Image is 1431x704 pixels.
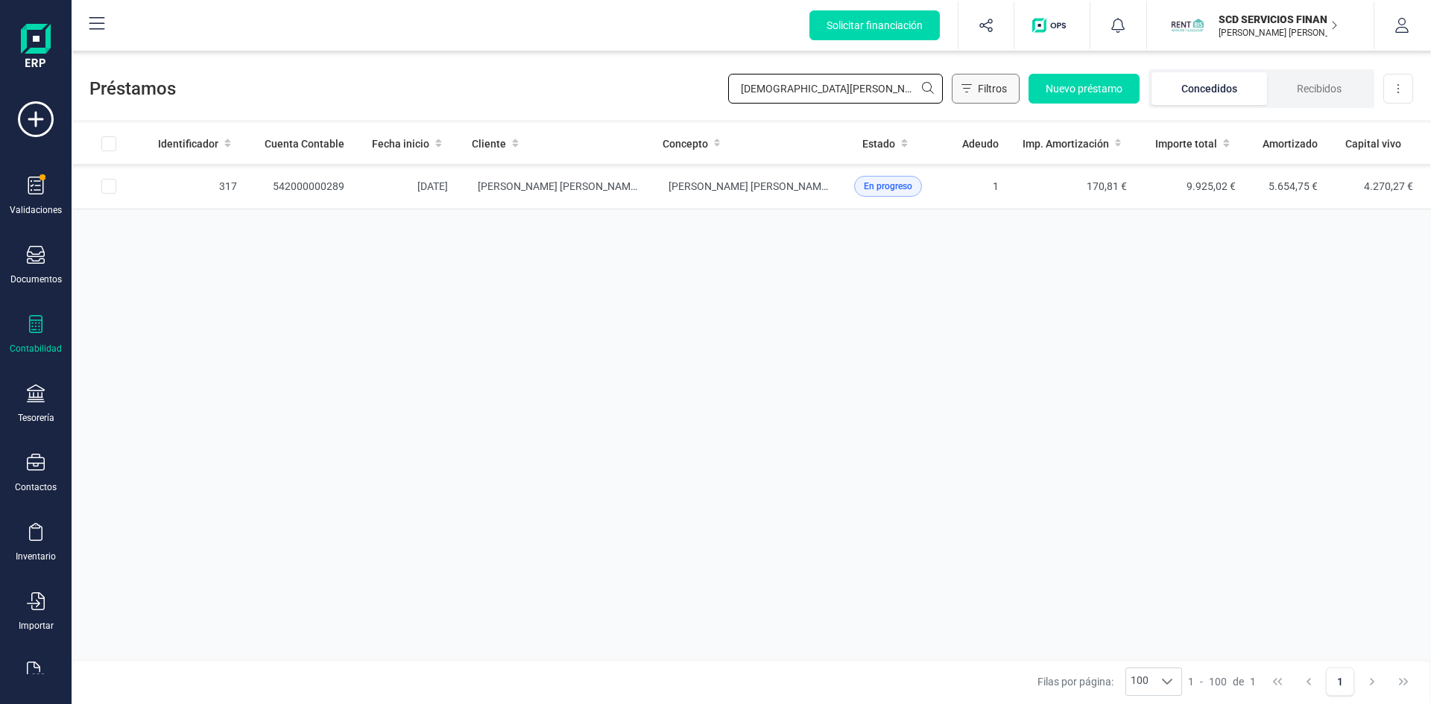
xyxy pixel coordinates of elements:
div: Validaciones [10,204,62,216]
input: Buscar... [728,74,943,104]
span: Estado [862,136,895,151]
img: SC [1171,9,1204,42]
span: 100 [1126,668,1153,695]
span: Cuenta Contable [265,136,344,151]
span: Nuevo préstamo [1046,81,1122,96]
td: 9.925,02 € [1139,164,1247,209]
div: All items unselected [101,136,116,151]
td: [DATE] [356,164,460,209]
span: Concepto [663,136,708,151]
span: Solicitar financiación [827,18,923,33]
td: 4.270,27 € [1330,164,1431,209]
span: Fecha inicio [372,136,429,151]
button: Nuevo préstamo [1029,74,1140,104]
div: Inventario [16,551,56,562]
button: Last Page [1389,667,1418,696]
button: Next Page [1358,667,1386,696]
span: Importe total [1155,136,1217,151]
button: Solicitar financiación [809,10,940,40]
li: Recibidos [1267,72,1371,105]
td: 542000000289 [249,164,356,209]
p: [PERSON_NAME] [PERSON_NAME] VOZMEDIANO [PERSON_NAME] [1219,27,1338,39]
div: Contactos [15,481,57,493]
img: Logo Finanedi [21,24,51,72]
button: Page 1 [1326,667,1354,696]
span: Capital vivo [1345,136,1401,151]
div: Filas por página: [1037,667,1182,696]
span: Filtros [978,81,1007,96]
span: [PERSON_NAME] [PERSON_NAME] [669,180,830,192]
div: - [1188,674,1256,689]
img: Logo de OPS [1032,18,1072,33]
span: Cliente [472,136,506,151]
span: 1 [1250,674,1256,689]
button: Filtros [952,74,1020,104]
div: Documentos [10,273,62,285]
span: Adeudo [962,136,999,151]
span: Préstamos [89,77,728,101]
button: Logo de OPS [1023,1,1081,49]
button: Previous Page [1295,667,1323,696]
span: Amortizado [1263,136,1318,151]
td: 1 [936,164,1011,209]
div: Tesorería [18,412,54,424]
span: En progreso [864,180,912,193]
span: 100 [1209,674,1227,689]
span: Imp. Amortización [1023,136,1109,151]
div: Contabilidad [10,343,62,355]
div: Importar [19,620,54,632]
span: 1 [1188,674,1194,689]
td: 5.654,75 € [1248,164,1330,209]
button: SCSCD SERVICIOS FINANCIEROS SL[PERSON_NAME] [PERSON_NAME] VOZMEDIANO [PERSON_NAME] [1165,1,1356,49]
li: Concedidos [1152,72,1267,105]
p: SCD SERVICIOS FINANCIEROS SL [1219,12,1338,27]
button: First Page [1263,667,1292,696]
div: Row Selected 40c9d7d4-1743-4a22-b67c-29843e7e4c07 [101,179,116,194]
span: de [1233,674,1244,689]
span: Identificador [158,136,218,151]
span: [PERSON_NAME] [PERSON_NAME] [478,180,639,192]
td: 170,81 € [1011,164,1140,209]
td: 317 [146,164,249,209]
